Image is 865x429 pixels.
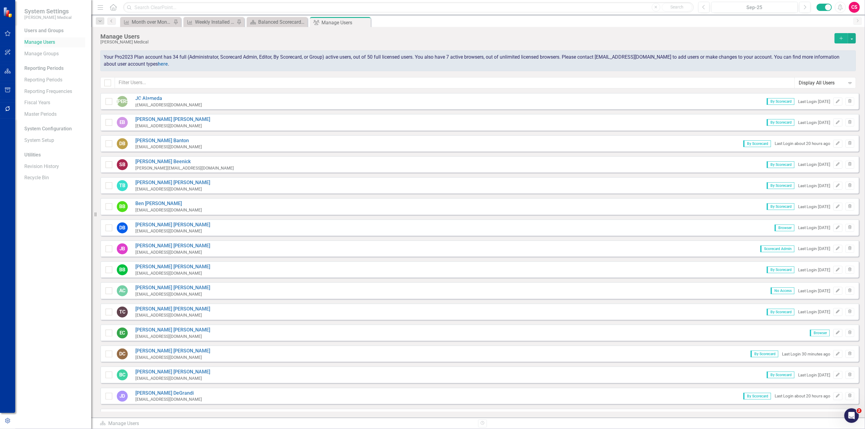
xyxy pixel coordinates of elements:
a: [PERSON_NAME] DeGrandi [135,390,202,397]
span: By Scorecard [767,98,794,105]
div: Last Login about 20 hours ago [775,141,830,146]
a: [PERSON_NAME] [PERSON_NAME] [135,221,210,228]
a: [PERSON_NAME] [PERSON_NAME] [135,306,210,313]
div: [EMAIL_ADDRESS][DOMAIN_NAME] [135,270,210,276]
div: JD [117,391,128,402]
div: Last Login [DATE] [798,372,830,378]
a: [PERSON_NAME] [PERSON_NAME] [135,369,210,376]
div: TB [117,180,128,191]
div: Utilities [24,152,85,159]
span: Your Pro2023 Plan account has 34 full (Administrator, Scorecard Admin, Editor, By Scorecard, or G... [104,54,839,67]
div: Last Login [DATE] [798,120,830,125]
div: [PERSON_NAME][EMAIL_ADDRESS][DOMAIN_NAME] [135,165,234,171]
a: [PERSON_NAME] [PERSON_NAME] [135,116,210,123]
img: ClearPoint Strategy [3,7,14,18]
span: By Scorecard [767,266,794,273]
a: [PERSON_NAME] Beenick [135,158,234,165]
div: [EMAIL_ADDRESS][DOMAIN_NAME] [135,312,210,318]
div: Users and Groups [24,27,85,34]
div: Manage Users [321,19,369,26]
a: [PERSON_NAME] Banton [135,137,202,144]
div: Weekly Installed New Account Sales (YTD) [195,18,235,26]
div: DB [117,222,128,233]
div: Manage Users [100,420,474,427]
a: [PERSON_NAME] [PERSON_NAME] [135,327,210,334]
button: Sep-25 [711,2,798,13]
div: System Configuration [24,125,85,132]
a: System Setup [24,137,85,144]
span: By Scorecard [751,351,778,357]
div: DB [117,138,128,149]
a: Month over Month Improvement [122,18,172,26]
div: [EMAIL_ADDRESS][DOMAIN_NAME] [135,207,202,213]
a: Master Periods [24,111,85,118]
a: [PERSON_NAME] [PERSON_NAME] [135,348,210,355]
div: BB [117,264,128,275]
a: Revision History [24,163,85,170]
div: SB [117,159,128,170]
span: Browser [775,225,794,231]
div: [EMAIL_ADDRESS][DOMAIN_NAME] [135,186,210,192]
div: Last Login [DATE] [798,267,830,273]
div: [EMAIL_ADDRESS][DOMAIN_NAME] [135,228,210,234]
a: Weekly Installed New Account Sales (YTD) [185,18,235,26]
div: BB [117,201,128,212]
a: Balanced Scorecard Welcome Page [248,18,306,26]
iframe: Intercom live chat [844,408,859,423]
small: [PERSON_NAME] Medical [24,15,71,20]
div: BC [117,369,128,380]
div: EC [117,328,128,338]
div: TC [117,307,128,317]
span: By Scorecard [767,372,794,378]
div: [EMAIL_ADDRESS][DOMAIN_NAME] [135,102,202,108]
div: JB [117,243,128,254]
div: Last Login [DATE] [798,246,830,252]
a: Ben [PERSON_NAME] [135,200,202,207]
div: [EMAIL_ADDRESS][DOMAIN_NAME] [135,144,202,150]
span: By Scorecard [767,119,794,126]
div: Sep-25 [714,4,796,11]
div: Last Login [DATE] [798,162,830,167]
span: By Scorecard [767,309,794,315]
div: [EMAIL_ADDRESS][DOMAIN_NAME] [135,291,210,297]
a: Manage Users [24,39,85,46]
button: CS [849,2,860,13]
a: [PERSON_NAME] Dzindolet [135,411,202,418]
a: Reporting Frequencies [24,88,85,95]
span: No Access [771,287,794,294]
span: By Scorecard [743,393,771,400]
span: System Settings [24,8,71,15]
input: Filter Users... [115,77,795,88]
a: here [158,61,168,67]
div: Last Login [DATE] [798,204,830,210]
span: By Scorecard [767,203,794,210]
div: Last Login [DATE] [798,309,830,315]
div: [EMAIL_ADDRESS][DOMAIN_NAME] [135,249,210,255]
a: [PERSON_NAME] [PERSON_NAME] [135,263,210,270]
a: [PERSON_NAME] [PERSON_NAME] [135,284,210,291]
input: Search ClearPoint... [123,2,694,13]
span: Browser [810,330,830,336]
div: Last Login [DATE] [798,288,830,294]
div: Reporting Periods [24,65,85,72]
div: AC [117,285,128,296]
div: EB [117,117,128,128]
span: 2 [857,408,862,413]
div: Last Login about 20 hours ago [775,393,830,399]
div: Month over Month Improvement [132,18,172,26]
div: [EMAIL_ADDRESS][DOMAIN_NAME] [135,355,210,360]
div: DC [117,348,128,359]
a: Fiscal Years [24,99,85,106]
div: [PERSON_NAME] [117,96,128,107]
span: By Scorecard [743,140,771,147]
div: Last Login 30 minutes ago [782,351,830,357]
div: Manage Users [100,33,832,40]
div: Last Login [DATE] [798,99,830,105]
div: Balanced Scorecard Welcome Page [258,18,306,26]
span: By Scorecard [767,182,794,189]
div: [EMAIL_ADDRESS][DOMAIN_NAME] [135,396,202,402]
div: [EMAIL_ADDRESS][DOMAIN_NAME] [135,123,210,129]
a: Manage Groups [24,50,85,57]
span: By Scorecard [767,161,794,168]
